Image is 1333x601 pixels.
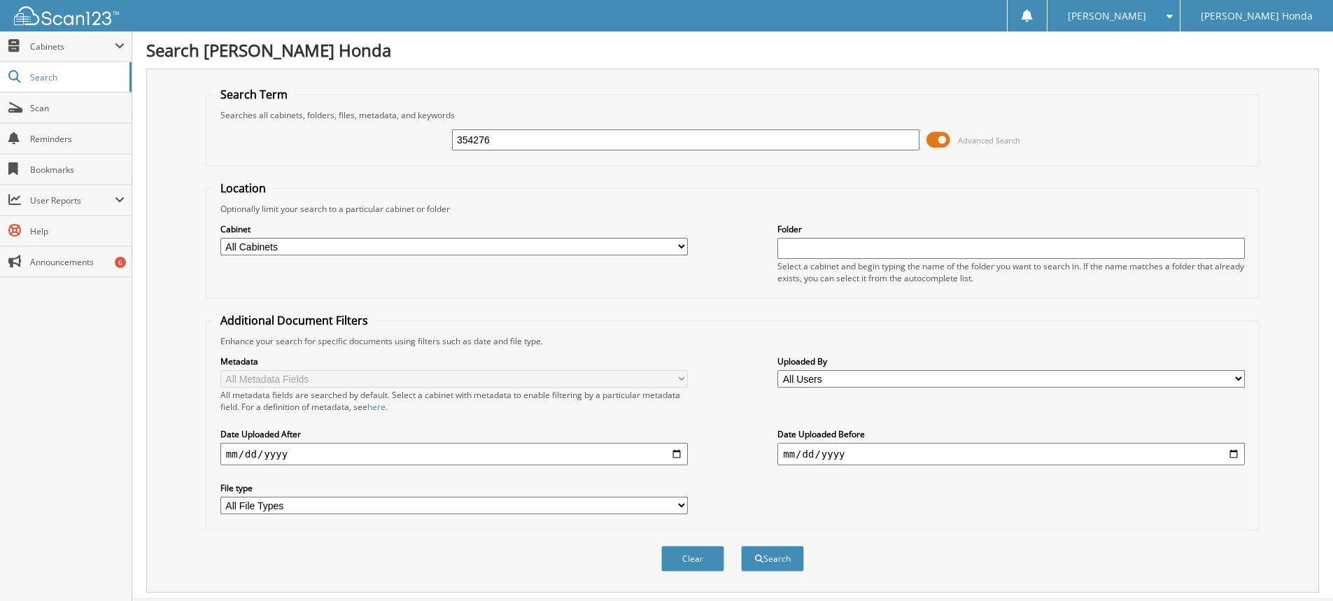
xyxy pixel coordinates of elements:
span: User Reports [30,195,115,206]
img: scan123-logo-white.svg [14,6,119,25]
span: Announcements [30,256,125,268]
legend: Search Term [213,87,295,102]
label: Metadata [220,355,688,367]
label: File type [220,482,688,494]
span: Reminders [30,133,125,145]
span: Bookmarks [30,164,125,176]
a: here [367,401,386,413]
div: Enhance your search for specific documents using filters such as date and file type. [213,335,1252,347]
input: start [220,443,688,465]
span: [PERSON_NAME] [1068,12,1146,20]
label: Folder [777,223,1245,235]
iframe: Chat Widget [1263,534,1333,601]
input: end [777,443,1245,465]
div: Optionally limit your search to a particular cabinet or folder [213,203,1252,215]
button: Search [741,546,804,572]
legend: Additional Document Filters [213,313,375,328]
label: Date Uploaded After [220,428,688,440]
div: All metadata fields are searched by default. Select a cabinet with metadata to enable filtering b... [220,389,688,413]
label: Cabinet [220,223,688,235]
span: Scan [30,102,125,114]
button: Clear [661,546,724,572]
span: Advanced Search [958,135,1020,146]
span: Cabinets [30,41,115,52]
span: Search [30,71,122,83]
label: Uploaded By [777,355,1245,367]
div: Select a cabinet and begin typing the name of the folder you want to search in. If the name match... [777,260,1245,284]
span: Help [30,225,125,237]
div: Searches all cabinets, folders, files, metadata, and keywords [213,109,1252,121]
legend: Location [213,181,273,196]
h1: Search [PERSON_NAME] Honda [146,38,1319,62]
span: [PERSON_NAME] Honda [1201,12,1313,20]
label: Date Uploaded Before [777,428,1245,440]
div: 6 [115,257,126,268]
